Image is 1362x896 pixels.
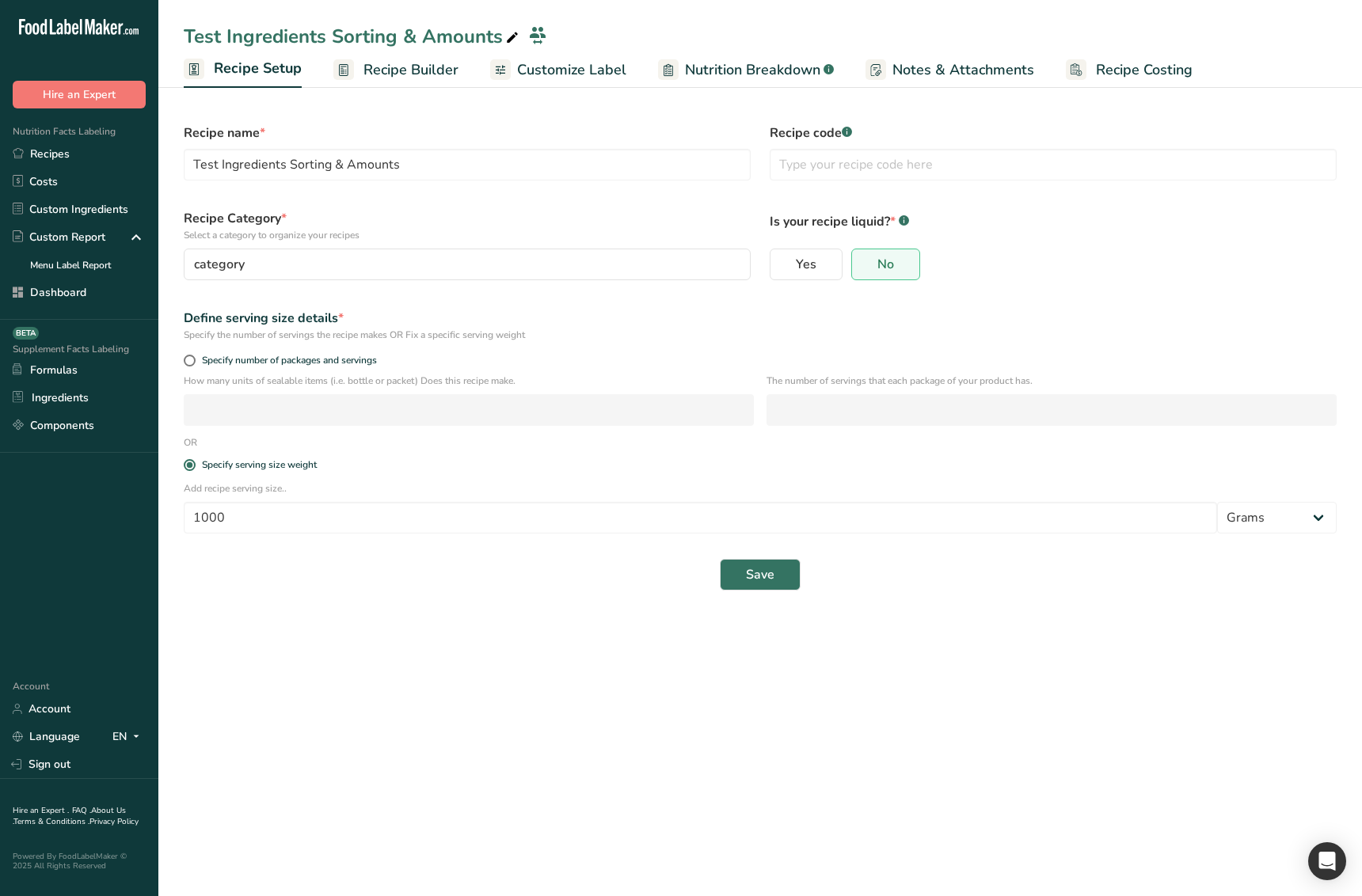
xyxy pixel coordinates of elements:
[184,228,751,242] p: Select a category to organize your recipes
[517,59,626,81] span: Customize Label
[89,816,139,827] a: Privacy Policy
[490,52,626,88] a: Customize Label
[13,805,126,827] a: About Us .
[658,52,834,88] a: Nutrition Breakdown
[196,355,377,366] span: Specify number of packages and servings
[796,256,816,272] span: Yes
[184,481,1337,495] p: Add recipe serving size..
[1308,842,1346,880] div: Open Intercom Messenger
[184,249,751,280] button: category
[13,723,80,750] a: Language
[184,22,522,51] div: Test Ingredients Sorting & Amounts
[1066,52,1193,88] a: Recipe Costing
[194,255,245,274] span: category
[13,852,146,871] div: Powered By FoodLabelMaker © 2025 All Rights Reserved
[174,435,207,450] div: OR
[770,149,1337,180] input: Type your recipe code here
[746,565,774,584] span: Save
[13,229,105,245] div: Custom Report
[184,51,302,89] a: Recipe Setup
[184,502,1217,533] input: Type your serving size here
[770,209,1337,231] p: Is your recipe liquid?
[866,52,1034,88] a: Notes & Attachments
[767,374,1337,388] p: The number of servings that each package of your product has.
[685,59,820,81] span: Nutrition Breakdown
[13,327,39,340] div: BETA
[184,123,751,142] label: Recipe name
[720,559,801,590] button: Save
[184,328,1337,342] div: Specify the number of servings the recipe makes OR Fix a specific serving weight
[72,805,91,816] a: FAQ .
[214,58,302,79] span: Recipe Setup
[877,256,894,272] span: No
[363,59,458,81] span: Recipe Builder
[1096,59,1193,81] span: Recipe Costing
[770,123,1337,142] label: Recipe code
[202,459,317,471] div: Specify serving size weight
[13,816,89,827] a: Terms & Conditions .
[184,374,754,388] p: How many units of sealable items (i.e. bottle or packet) Does this recipe make.
[13,81,146,108] button: Hire an Expert
[333,52,458,88] a: Recipe Builder
[184,309,1337,328] div: Define serving size details
[184,209,751,242] label: Recipe Category
[112,727,146,746] div: EN
[892,59,1034,81] span: Notes & Attachments
[184,149,751,180] input: Type your recipe name here
[13,805,69,816] a: Hire an Expert .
